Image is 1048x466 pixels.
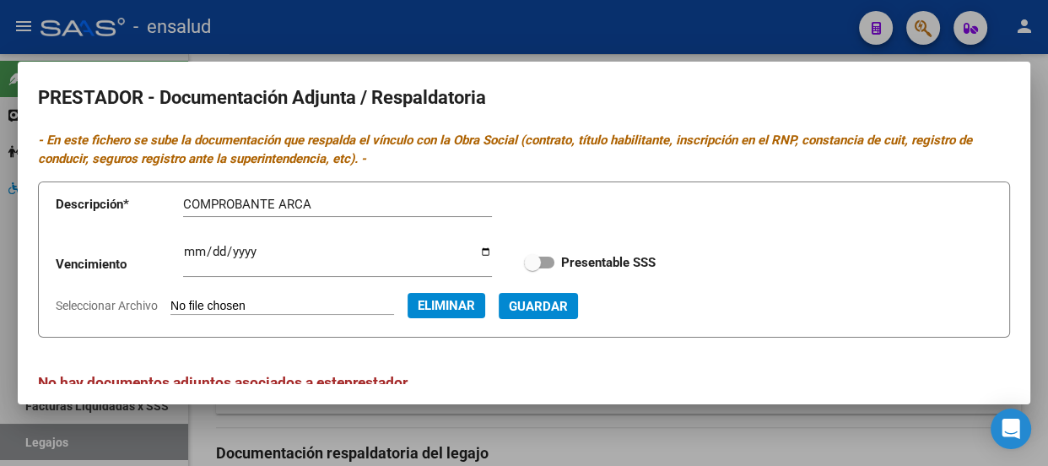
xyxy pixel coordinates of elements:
[561,255,656,270] strong: Presentable SSS
[499,293,578,319] button: Guardar
[408,293,485,318] button: Eliminar
[38,371,1010,393] h3: No hay documentos adjuntos asociados a este
[991,409,1031,449] div: Open Intercom Messenger
[418,298,475,313] span: Eliminar
[56,195,183,214] p: Descripción
[38,133,972,167] i: - En este fichero se sube la documentación que respalda el vínculo con la Obra Social (contrato, ...
[38,82,1010,114] h2: PRESTADOR - Documentación Adjunta / Respaldatoria
[56,299,158,312] span: Seleccionar Archivo
[344,374,408,391] span: prestador
[56,255,183,274] p: Vencimiento
[509,299,568,314] span: Guardar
